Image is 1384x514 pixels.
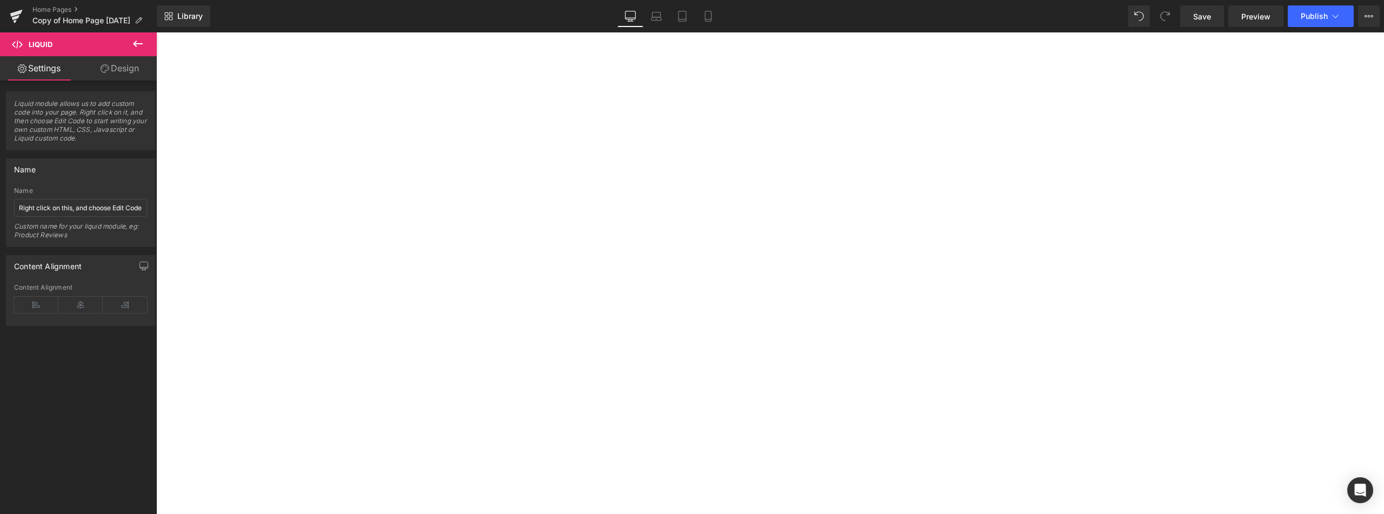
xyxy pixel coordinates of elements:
span: Preview [1241,11,1270,22]
div: Name [14,187,147,195]
a: Preview [1228,5,1283,27]
a: Home Pages [32,5,157,14]
a: Desktop [617,5,643,27]
a: Tablet [669,5,695,27]
button: More [1358,5,1380,27]
div: Content Alignment [14,284,147,291]
span: Copy of Home Page [DATE] [32,16,130,25]
span: Liquid module allows us to add custom code into your page. Right click on it, and then choose Edi... [14,99,147,150]
span: Liquid [29,40,52,49]
span: Library [177,11,203,21]
div: Name [14,159,36,174]
span: Publish [1301,12,1328,21]
div: Custom name for your liquid module, eg: Product Reviews [14,222,147,246]
div: Open Intercom Messenger [1347,477,1373,503]
button: Redo [1154,5,1176,27]
a: Design [81,56,159,81]
div: Content Alignment [14,256,82,271]
a: Laptop [643,5,669,27]
button: Publish [1288,5,1354,27]
a: Mobile [695,5,721,27]
button: Undo [1128,5,1150,27]
span: Save [1193,11,1211,22]
a: New Library [157,5,210,27]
